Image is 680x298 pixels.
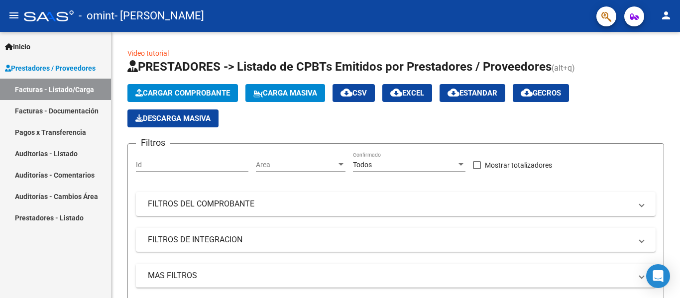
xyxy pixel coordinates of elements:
button: Cargar Comprobante [127,84,238,102]
span: Carga Masiva [253,89,317,98]
a: Video tutorial [127,49,169,57]
span: Descarga Masiva [135,114,211,123]
mat-panel-title: MAS FILTROS [148,270,632,281]
span: (alt+q) [552,63,575,73]
button: EXCEL [382,84,432,102]
span: Area [256,161,337,169]
mat-expansion-panel-header: FILTROS DEL COMPROBANTE [136,192,656,216]
mat-icon: cloud_download [448,87,459,99]
span: Prestadores / Proveedores [5,63,96,74]
button: Carga Masiva [245,84,325,102]
button: Gecros [513,84,569,102]
mat-panel-title: FILTROS DE INTEGRACION [148,234,632,245]
span: Gecros [521,89,561,98]
mat-icon: person [660,9,672,21]
span: CSV [340,89,367,98]
span: Cargar Comprobante [135,89,230,98]
button: CSV [333,84,375,102]
div: Open Intercom Messenger [646,264,670,288]
span: - omint [79,5,114,27]
span: Estandar [448,89,497,98]
h3: Filtros [136,136,170,150]
app-download-masive: Descarga masiva de comprobantes (adjuntos) [127,109,219,127]
mat-icon: menu [8,9,20,21]
mat-icon: cloud_download [340,87,352,99]
span: PRESTADORES -> Listado de CPBTs Emitidos por Prestadores / Proveedores [127,60,552,74]
span: EXCEL [390,89,424,98]
mat-expansion-panel-header: MAS FILTROS [136,264,656,288]
mat-panel-title: FILTROS DEL COMPROBANTE [148,199,632,209]
span: Mostrar totalizadores [485,159,552,171]
button: Estandar [440,84,505,102]
button: Descarga Masiva [127,109,219,127]
mat-icon: cloud_download [390,87,402,99]
span: - [PERSON_NAME] [114,5,204,27]
span: Inicio [5,41,30,52]
mat-icon: cloud_download [521,87,533,99]
span: Todos [353,161,372,169]
mat-expansion-panel-header: FILTROS DE INTEGRACION [136,228,656,252]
